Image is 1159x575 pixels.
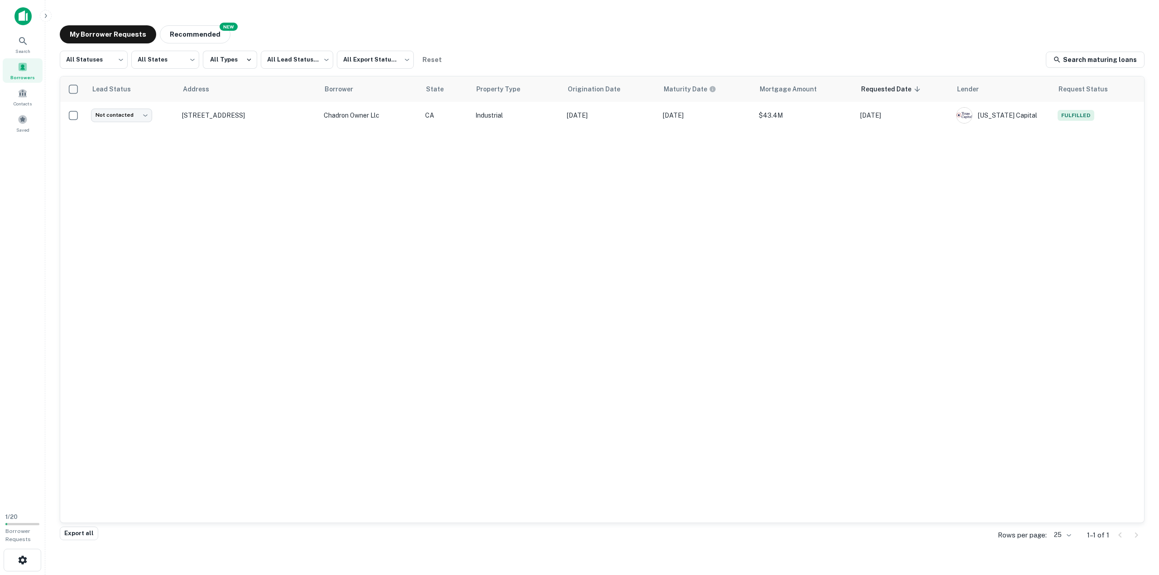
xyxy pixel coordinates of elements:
[86,76,177,102] th: Lead Status
[425,110,467,120] p: CA
[1114,503,1159,546] iframe: Chat Widget
[14,7,32,25] img: capitalize-icon.png
[60,48,128,71] div: All Statuses
[754,76,856,102] th: Mortgage Amount
[5,513,18,520] span: 1 / 20
[337,48,414,71] div: All Export Statuses
[562,76,658,102] th: Origination Date
[325,84,365,95] span: Borrower
[1087,530,1109,541] p: 1–1 of 1
[998,530,1047,541] p: Rows per page:
[658,76,754,102] th: Maturity dates displayed may be estimated. Please contact the lender for the most accurate maturi...
[1050,528,1073,542] div: 25
[421,76,471,102] th: State
[1053,76,1144,102] th: Request Status
[663,110,750,120] p: [DATE]
[5,528,31,542] span: Borrower Requests
[664,84,707,94] h6: Maturity Date
[952,76,1053,102] th: Lender
[160,25,230,43] button: Recommended
[182,111,315,119] p: [STREET_ADDRESS]
[471,76,562,102] th: Property Type
[664,84,716,94] div: Maturity dates displayed may be estimated. Please contact the lender for the most accurate maturi...
[417,51,446,69] button: Reset
[856,76,952,102] th: Requested Date
[15,48,30,55] span: Search
[567,110,654,120] p: [DATE]
[759,110,851,120] p: $43.4M
[664,84,728,94] span: Maturity dates displayed may be estimated. Please contact the lender for the most accurate maturi...
[60,527,98,540] button: Export all
[16,126,29,133] span: Saved
[177,76,319,102] th: Address
[3,32,43,57] a: Search
[1058,110,1094,121] span: Fulfilled
[183,84,221,95] span: Address
[957,84,991,95] span: Lender
[861,84,923,95] span: Requested Date
[3,111,43,135] a: Saved
[956,107,1049,124] div: [US_STATE] Capital
[14,100,32,107] span: Contacts
[860,110,947,120] p: [DATE]
[1046,52,1145,68] a: Search maturing loans
[476,84,532,95] span: Property Type
[324,110,416,120] p: chadron owner llc
[3,58,43,83] a: Borrowers
[203,51,257,69] button: All Types
[568,84,632,95] span: Origination Date
[131,48,199,71] div: All States
[1058,84,1120,95] span: Request Status
[10,74,35,81] span: Borrowers
[220,23,238,31] div: NEW
[760,84,829,95] span: Mortgage Amount
[957,108,972,123] img: picture
[475,110,557,120] p: Industrial
[261,48,333,71] div: All Lead Statuses
[92,84,143,95] span: Lead Status
[60,25,156,43] button: My Borrower Requests
[91,109,152,122] div: Not contacted
[3,85,43,109] a: Contacts
[426,84,455,95] span: State
[319,76,421,102] th: Borrower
